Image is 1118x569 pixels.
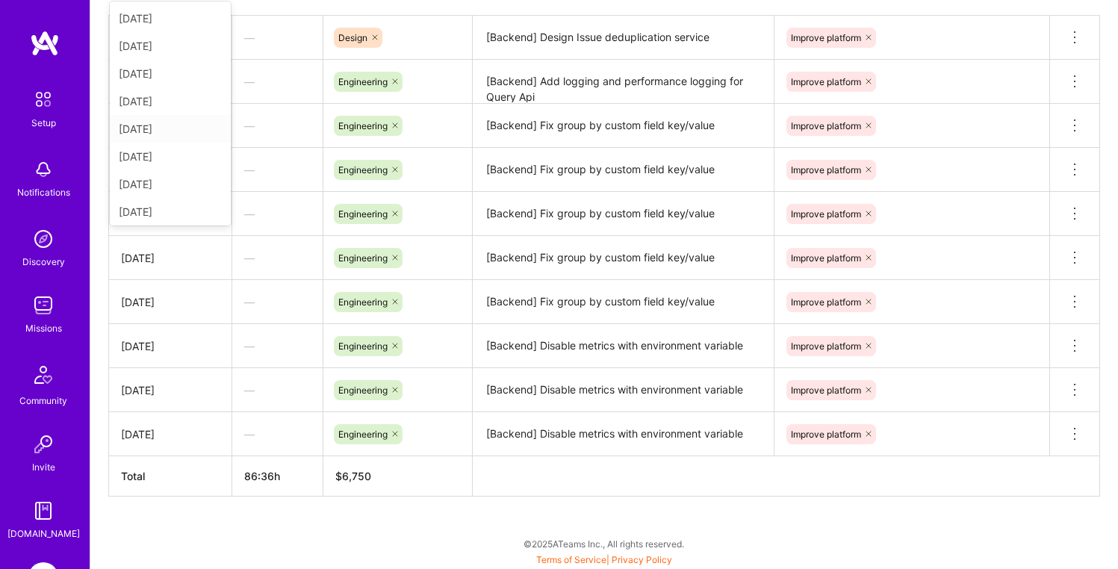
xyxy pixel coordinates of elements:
textarea: [Backend] Fix group by custom field key/value [474,105,772,146]
div: [DATE] [110,4,231,32]
div: Notifications [17,184,70,200]
div: Invite [32,459,55,475]
span: Design [338,32,367,43]
div: [DATE] [121,294,220,310]
div: [DATE] [110,87,231,115]
span: Improve platform [791,32,861,43]
div: Setup [31,115,56,131]
div: — [232,370,323,410]
div: [DATE] [121,426,220,442]
div: — [232,150,323,190]
span: Improve platform [791,164,861,175]
div: Community [19,393,67,408]
div: [DATE] [110,170,231,198]
div: — [232,282,323,322]
div: © 2025 ATeams Inc., All rights reserved. [90,525,1118,562]
span: Engineering [338,208,388,220]
textarea: [Backend] Disable metrics with environment variable [474,326,772,367]
div: — [232,326,323,366]
div: — [232,18,323,57]
div: [DATE] [110,115,231,143]
div: [DATE] [121,338,220,354]
span: Engineering [338,120,388,131]
img: Invite [28,429,58,459]
div: [DATE] [110,198,231,226]
textarea: [Backend] Disable metrics with environment variable [474,370,772,411]
div: — [232,414,323,454]
textarea: [Backend] Disable metrics with environment variable [474,414,772,455]
th: 86:36h [232,456,323,497]
img: guide book [28,496,58,526]
img: discovery [28,224,58,254]
span: Improve platform [791,296,861,308]
span: Engineering [338,76,388,87]
img: setup [28,84,59,115]
div: — [232,238,323,278]
span: Engineering [338,252,388,264]
span: Engineering [338,385,388,396]
div: [DOMAIN_NAME] [7,526,80,541]
span: Engineering [338,296,388,308]
div: [DATE] [110,60,231,87]
div: [DATE] [110,32,231,60]
div: Missions [25,320,62,336]
span: Improve platform [791,76,861,87]
div: [DATE] [121,250,220,266]
span: Engineering [338,341,388,352]
div: — [232,106,323,146]
div: — [232,62,323,102]
div: — [232,194,323,234]
a: Privacy Policy [612,554,672,565]
span: Engineering [338,164,388,175]
a: Terms of Service [536,554,606,565]
div: [DATE] [110,143,231,170]
span: Improve platform [791,385,861,396]
div: Discovery [22,254,65,270]
textarea: [Backend] Fix group by custom field key/value [474,237,772,279]
div: [DATE] [121,382,220,398]
span: Engineering [338,429,388,440]
textarea: [Backend] Add logging and performance logging for Query Api [474,61,772,102]
textarea: [Backend] Fix group by custom field key/value [474,149,772,190]
th: Total [109,456,232,497]
th: $6,750 [323,456,473,497]
span: Improve platform [791,252,861,264]
span: Improve platform [791,341,861,352]
textarea: [Backend] Fix group by custom field key/value [474,282,772,323]
textarea: [Backend] Design Issue deduplication service [474,17,772,59]
span: Improve platform [791,120,861,131]
span: Improve platform [791,429,861,440]
img: Community [25,357,61,393]
img: logo [30,30,60,57]
textarea: [Backend] Fix group by custom field key/value [474,193,772,234]
img: teamwork [28,290,58,320]
span: | [536,554,672,565]
span: Improve platform [791,208,861,220]
img: bell [28,155,58,184]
